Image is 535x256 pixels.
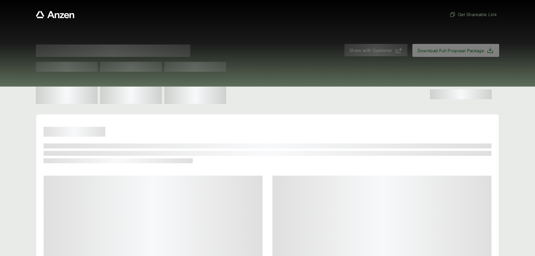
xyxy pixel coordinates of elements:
[349,47,393,53] span: Share with Customer
[36,45,190,57] span: Proposal for
[36,62,98,72] span: Test
[36,11,74,18] a: Anzen website
[447,9,499,20] button: Get Shareable Link
[449,11,497,18] span: Get Shareable Link
[164,62,226,72] span: Test
[100,62,162,72] span: Test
